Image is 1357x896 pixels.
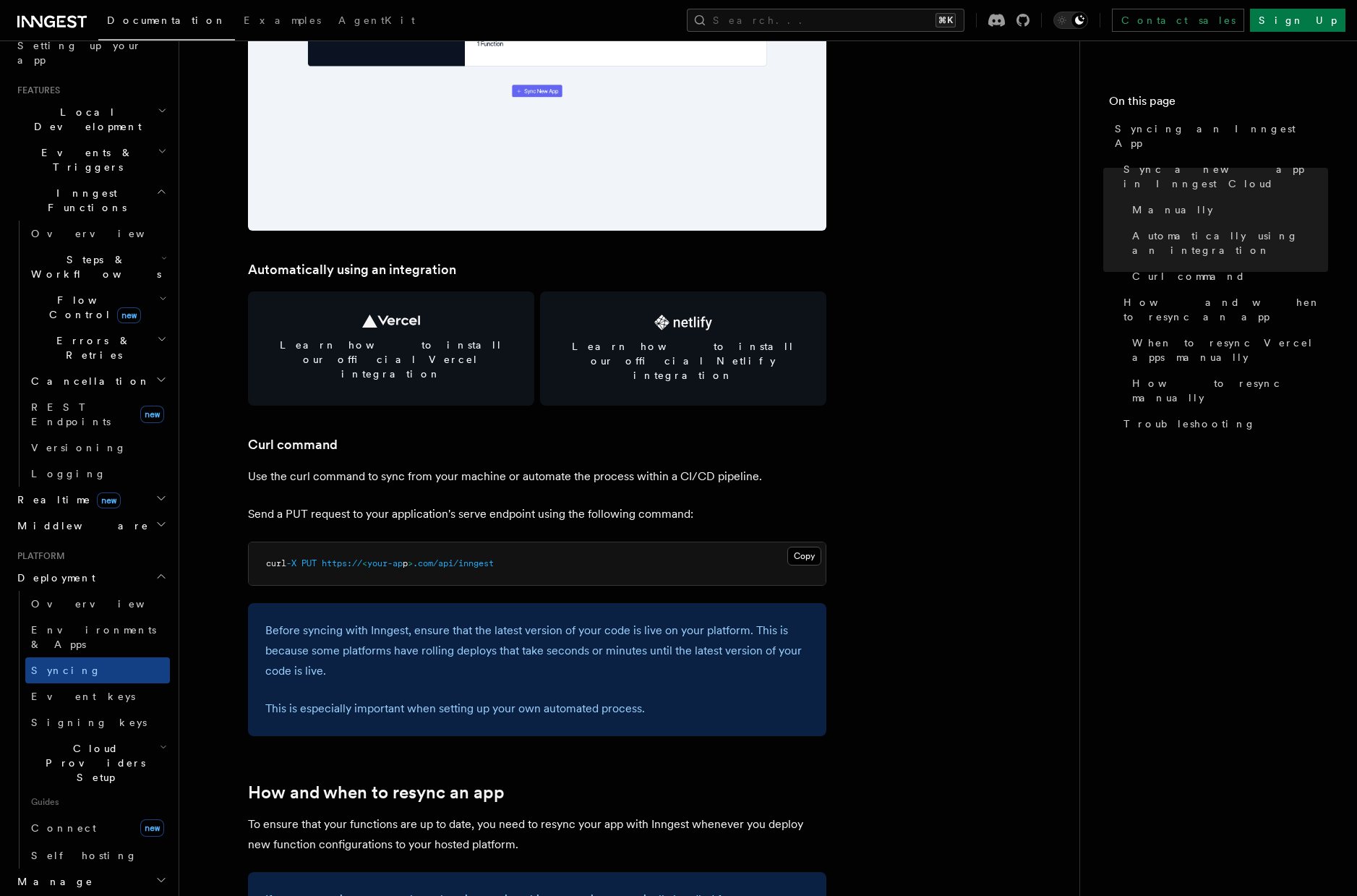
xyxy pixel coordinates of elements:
[31,624,156,650] span: Environments & Apps
[1126,223,1328,263] a: Automatically using an integration
[12,591,170,869] div: Deployment
[12,105,158,134] span: Local Development
[1126,330,1328,370] a: When to resync Vercel apps manually
[1112,9,1244,32] a: Contact sales
[25,333,157,362] span: Errors & Retries
[31,850,137,861] span: Self hosting
[1126,197,1328,223] a: Manually
[12,140,170,180] button: Events & Triggers
[140,819,164,837] span: new
[248,466,826,487] p: Use the curl command to sync from your machine or automate the process within a CI/CD pipeline.
[25,374,150,388] span: Cancellation
[12,487,170,513] button: Realtimenew
[25,368,170,394] button: Cancellation
[1053,12,1088,29] button: Toggle dark mode
[248,435,338,455] a: Curl command
[12,180,170,221] button: Inngest Functions
[403,558,408,568] span: p
[248,814,826,855] p: To ensure that your functions are up to date, you need to resync your app with Inngest whenever y...
[1132,229,1328,257] span: Automatically using an integration
[338,14,415,26] span: AgentKit
[330,4,424,39] a: AgentKit
[286,558,296,568] span: -X
[1132,269,1246,283] span: Curl command
[31,691,135,702] span: Event keys
[12,99,170,140] button: Local Development
[12,565,170,591] button: Deployment
[413,558,494,568] span: .com/api/inngest
[31,468,106,479] span: Logging
[1123,295,1328,324] span: How and when to resync an app
[25,591,170,617] a: Overview
[12,874,93,889] span: Manage
[25,293,159,322] span: Flow Control
[25,790,170,814] span: Guides
[12,186,156,215] span: Inngest Functions
[408,558,413,568] span: >
[1115,121,1328,150] span: Syncing an Inngest App
[31,228,180,239] span: Overview
[98,4,235,40] a: Documentation
[266,558,286,568] span: curl
[235,4,330,39] a: Examples
[1123,162,1328,191] span: Sync a new app in Inngest Cloud
[12,519,149,533] span: Middleware
[12,550,65,562] span: Platform
[25,394,170,435] a: REST Endpointsnew
[12,513,170,539] button: Middleware
[1132,202,1213,217] span: Manually
[248,782,505,803] a: How and when to resync an app
[31,442,127,453] span: Versioning
[1118,411,1328,437] a: Troubleshooting
[367,558,403,568] span: your-ap
[322,558,362,568] span: https://
[25,435,170,461] a: Versioning
[97,492,121,508] span: new
[248,504,826,524] p: Send a PUT request to your application's serve endpoint using the following command:
[31,822,96,834] span: Connect
[31,665,101,676] span: Syncing
[25,221,170,247] a: Overview
[25,247,170,287] button: Steps & Workflows
[1126,370,1328,411] a: How to resync manually
[244,14,321,26] span: Examples
[117,307,141,323] span: new
[1109,93,1328,116] h4: On this page
[1132,376,1328,405] span: How to resync manually
[1126,263,1328,289] a: Curl command
[362,558,367,568] span: <
[12,145,158,174] span: Events & Triggers
[248,260,456,280] a: Automatically using an integration
[1250,9,1345,32] a: Sign Up
[25,328,170,368] button: Errors & Retries
[248,291,534,406] a: Learn how to install our official Vercel integration
[1123,417,1256,431] span: Troubleshooting
[265,338,517,381] span: Learn how to install our official Vercel integration
[12,85,60,96] span: Features
[25,683,170,709] a: Event keys
[787,547,821,566] button: Copy
[25,252,161,281] span: Steps & Workflows
[25,735,170,790] button: Cloud Providers Setup
[25,617,170,657] a: Environments & Apps
[25,842,170,869] a: Self hosting
[1118,156,1328,197] a: Sync a new app in Inngest Cloud
[936,13,956,27] kbd: ⌘K
[12,571,95,585] span: Deployment
[12,33,170,73] a: Setting up your app
[25,741,160,785] span: Cloud Providers Setup
[25,657,170,683] a: Syncing
[540,291,826,406] a: Learn how to install our official Netlify integration
[25,709,170,735] a: Signing keys
[12,492,121,507] span: Realtime
[12,221,170,487] div: Inngest Functions
[25,814,170,842] a: Connectnew
[12,869,170,895] button: Manage
[107,14,226,26] span: Documentation
[301,558,317,568] span: PUT
[1118,289,1328,330] a: How and when to resync an app
[1109,116,1328,156] a: Syncing an Inngest App
[1132,336,1328,364] span: When to resync Vercel apps manually
[25,287,170,328] button: Flow Controlnew
[265,699,809,719] p: This is especially important when setting up your own automated process.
